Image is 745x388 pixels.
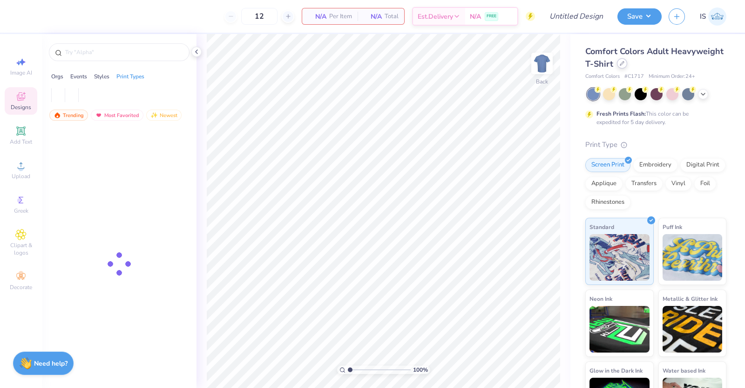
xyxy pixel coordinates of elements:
span: FREE [487,13,496,20]
span: Puff Ink [663,222,682,232]
img: most_fav.gif [95,112,102,118]
span: Metallic & Glitter Ink [663,294,718,304]
span: Total [385,12,399,21]
span: 100 % [413,366,428,374]
img: trending.gif [54,112,61,118]
div: Most Favorited [91,110,143,121]
strong: Fresh Prints Flash: [596,110,646,118]
span: Greek [14,207,28,215]
span: Add Text [10,138,32,145]
div: Vinyl [665,177,691,191]
button: Save [617,8,662,25]
div: Transfers [625,177,663,191]
img: Isaiah Swanson [708,7,726,26]
span: Comfort Colors [585,73,620,81]
span: Designs [11,104,31,111]
span: Neon Ink [589,294,612,304]
div: Rhinestones [585,195,630,209]
span: Clipart & logos [5,242,37,256]
div: Back [536,77,548,86]
div: Events [70,72,87,81]
div: This color can be expedited for 5 day delivery. [596,110,711,126]
span: Per Item [329,12,352,21]
img: Newest.gif [150,112,158,118]
img: Metallic & Glitter Ink [663,306,723,353]
img: Standard [589,234,650,281]
div: Print Type [585,139,726,150]
div: Applique [585,177,623,191]
div: Newest [146,110,182,121]
span: Standard [589,222,614,232]
span: Water based Ink [663,366,705,375]
span: Image AI [10,69,32,76]
div: Screen Print [585,158,630,172]
span: Decorate [10,284,32,291]
span: Est. Delivery [418,12,453,21]
div: Trending [49,110,88,121]
a: IS [700,7,726,26]
input: – – [241,8,278,25]
img: Puff Ink [663,234,723,281]
span: N/A [363,12,382,21]
div: Digital Print [680,158,725,172]
span: Upload [12,173,30,180]
span: Comfort Colors Adult Heavyweight T-Shirt [585,46,724,69]
div: Print Types [116,72,144,81]
input: Try "Alpha" [64,48,183,57]
div: Orgs [51,72,63,81]
span: IS [700,11,706,22]
span: N/A [308,12,326,21]
span: Minimum Order: 24 + [649,73,695,81]
span: N/A [470,12,481,21]
img: Neon Ink [589,306,650,353]
div: Styles [94,72,109,81]
strong: Need help? [34,359,68,368]
img: Back [533,54,551,73]
input: Untitled Design [542,7,610,26]
span: # C1717 [624,73,644,81]
div: Foil [694,177,716,191]
span: Glow in the Dark Ink [589,366,643,375]
div: Embroidery [633,158,677,172]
